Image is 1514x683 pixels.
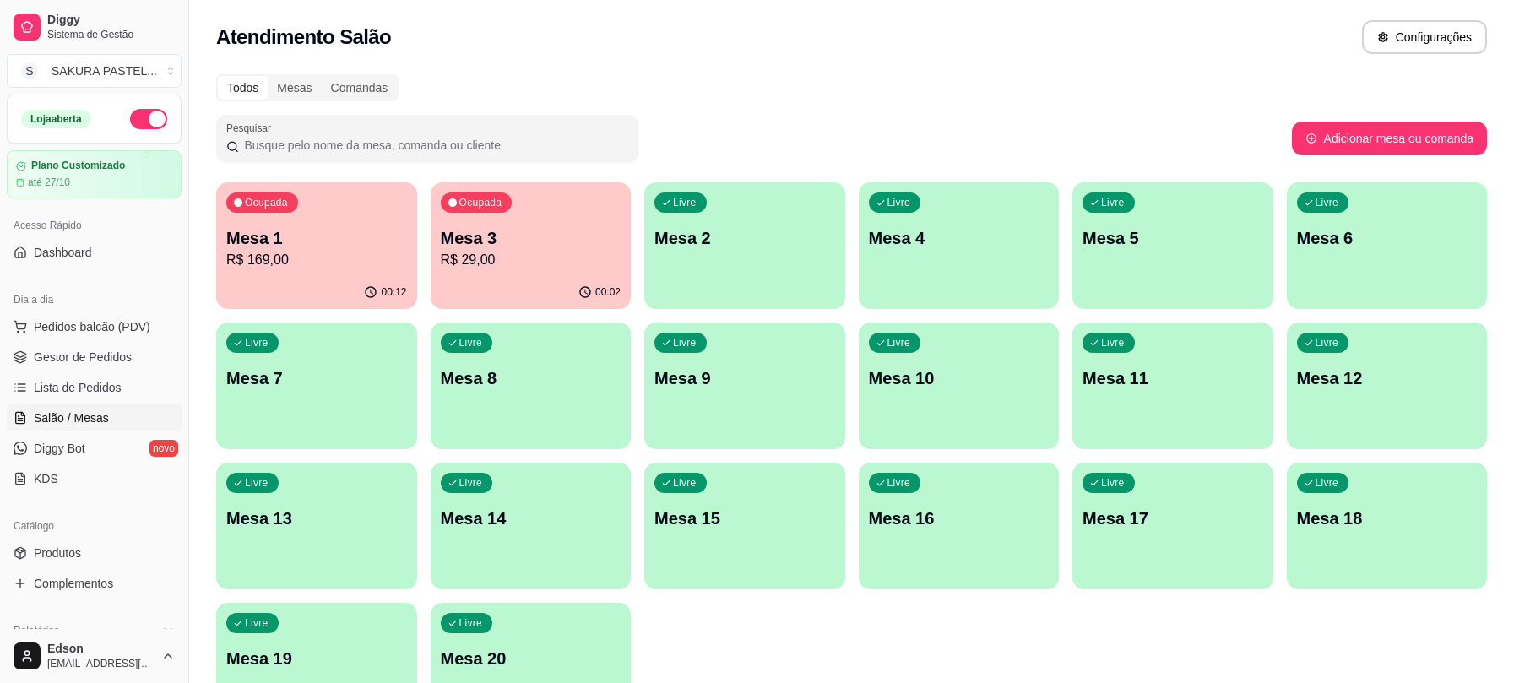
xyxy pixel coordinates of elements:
p: Livre [673,476,697,490]
div: Mesas [268,76,321,100]
p: Mesa 15 [654,507,835,530]
p: Ocupada [459,196,502,209]
div: Comandas [322,76,398,100]
h2: Atendimento Salão [216,24,391,51]
p: Livre [1101,476,1125,490]
p: Mesa 20 [441,647,621,670]
p: Mesa 6 [1297,226,1478,250]
span: Diggy [47,13,175,28]
article: Plano Customizado [31,160,125,172]
p: Mesa 5 [1083,226,1263,250]
button: LivreMesa 8 [431,323,632,449]
p: Livre [1316,476,1339,490]
div: Loja aberta [21,110,91,128]
button: Select a team [7,54,182,88]
span: Gestor de Pedidos [34,349,132,366]
div: Todos [218,76,268,100]
button: LivreMesa 15 [644,463,845,589]
p: Livre [459,476,483,490]
p: Livre [887,336,911,350]
p: Mesa 16 [869,507,1050,530]
button: LivreMesa 7 [216,323,417,449]
p: Mesa 8 [441,366,621,390]
button: LivreMesa 12 [1287,323,1488,449]
p: Livre [673,196,697,209]
span: KDS [34,470,58,487]
a: DiggySistema de Gestão [7,7,182,47]
p: R$ 29,00 [441,250,621,270]
button: LivreMesa 2 [644,182,845,309]
p: R$ 169,00 [226,250,407,270]
button: LivreMesa 13 [216,463,417,589]
a: KDS [7,465,182,492]
p: Mesa 9 [654,366,835,390]
p: Mesa 1 [226,226,407,250]
div: Acesso Rápido [7,212,182,239]
p: Mesa 18 [1297,507,1478,530]
p: Livre [245,476,269,490]
p: Mesa 13 [226,507,407,530]
p: Mesa 2 [654,226,835,250]
p: Livre [1101,196,1125,209]
p: Mesa 7 [226,366,407,390]
div: Dia a dia [7,286,182,313]
span: Dashboard [34,244,92,261]
button: LivreMesa 16 [859,463,1060,589]
button: OcupadaMesa 1R$ 169,0000:12 [216,182,417,309]
p: Livre [459,336,483,350]
article: até 27/10 [28,176,70,189]
span: Edson [47,642,155,657]
button: LivreMesa 18 [1287,463,1488,589]
p: Livre [245,336,269,350]
a: Produtos [7,539,182,566]
button: Adicionar mesa ou comanda [1292,122,1487,155]
p: Livre [887,476,911,490]
p: Livre [245,616,269,630]
span: Pedidos balcão (PDV) [34,318,150,335]
p: Livre [1316,196,1339,209]
button: LivreMesa 10 [859,323,1060,449]
button: LivreMesa 6 [1287,182,1488,309]
p: 00:12 [381,285,406,299]
p: Mesa 12 [1297,366,1478,390]
a: Gestor de Pedidos [7,344,182,371]
span: Lista de Pedidos [34,379,122,396]
p: Mesa 14 [441,507,621,530]
a: Complementos [7,570,182,597]
span: Diggy Bot [34,440,85,457]
a: Lista de Pedidos [7,374,182,401]
p: Livre [887,196,911,209]
p: Mesa 11 [1083,366,1263,390]
div: Catálogo [7,512,182,539]
button: Configurações [1362,20,1487,54]
button: Edson[EMAIL_ADDRESS][DOMAIN_NAME] [7,636,182,676]
p: 00:02 [595,285,621,299]
p: Livre [1101,336,1125,350]
span: S [21,62,38,79]
button: LivreMesa 9 [644,323,845,449]
button: OcupadaMesa 3R$ 29,0000:02 [431,182,632,309]
p: Mesa 4 [869,226,1050,250]
p: Livre [1316,336,1339,350]
p: Mesa 17 [1083,507,1263,530]
button: LivreMesa 11 [1072,323,1273,449]
p: Livre [673,336,697,350]
span: Salão / Mesas [34,409,109,426]
button: Alterar Status [130,109,167,129]
p: Mesa 10 [869,366,1050,390]
button: LivreMesa 4 [859,182,1060,309]
button: LivreMesa 17 [1072,463,1273,589]
span: Sistema de Gestão [47,28,175,41]
span: Complementos [34,575,113,592]
p: Livre [459,616,483,630]
p: Mesa 3 [441,226,621,250]
input: Pesquisar [239,137,628,154]
span: Produtos [34,545,81,561]
span: Relatórios [14,624,59,637]
label: Pesquisar [226,121,277,135]
div: SAKURA PASTEL ... [52,62,157,79]
p: Mesa 19 [226,647,407,670]
a: Dashboard [7,239,182,266]
a: Diggy Botnovo [7,435,182,462]
span: [EMAIL_ADDRESS][DOMAIN_NAME] [47,657,155,670]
